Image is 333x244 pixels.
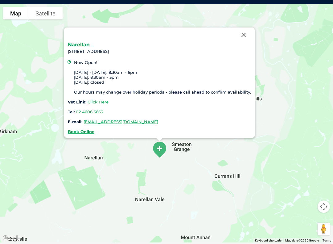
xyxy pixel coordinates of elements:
div: Narellan [149,139,170,161]
strong: E-mail: [68,119,82,124]
strong: Tel: [68,109,75,114]
div: [STREET_ADDRESS] [68,42,251,134]
a: [EMAIL_ADDRESS][DOMAIN_NAME] [84,119,158,124]
button: Map camera controls [318,200,330,213]
a: Click to see this area on Google Maps [2,234,22,242]
button: Keyboard shortcuts [255,238,282,243]
button: Show street map [3,7,28,19]
a: Terms (opens in new tab) [323,239,331,242]
a: Book Online [68,129,94,134]
img: Google [2,234,22,242]
a: Narellan [68,42,90,48]
strong: Vet Link: [68,99,86,104]
button: Close [236,27,251,42]
a: 02 4606 3663 [76,109,103,114]
span: Map data ©2025 Google [285,239,319,242]
li: Now Open! [DATE] - [DATE]: 8:30am - 6pm [DATE]: 8:30am - 5pm [DATE]: Closed Our hours may change ... [74,60,251,95]
a: Click Here [88,99,109,104]
button: Drag Pegman onto the map to open Street View [318,223,330,235]
button: Show satellite imagery [28,7,63,19]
